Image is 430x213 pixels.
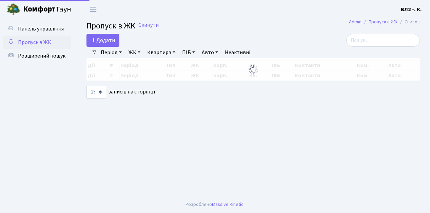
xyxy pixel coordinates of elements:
[138,22,159,28] a: Скинути
[179,47,198,58] a: ПІБ
[126,47,143,58] a: ЖК
[86,86,155,99] label: записів на сторінці
[86,86,106,99] select: записів на сторінці
[349,18,361,25] a: Admin
[212,201,243,208] a: Massive Kinetic
[86,20,135,32] span: Пропуск в ЖК
[3,49,71,63] a: Розширений пошук
[86,34,119,47] a: Додати
[369,18,397,25] a: Пропуск в ЖК
[401,5,422,14] a: ВЛ2 -. К.
[397,18,420,26] li: Список
[339,15,430,29] nav: breadcrumb
[3,22,71,36] a: Панель управління
[18,39,51,46] span: Пропуск в ЖК
[18,25,64,33] span: Панель управління
[222,47,253,58] a: Неактивні
[346,34,420,47] input: Пошук...
[85,4,102,15] button: Переключити навігацію
[144,47,178,58] a: Квартира
[199,47,221,58] a: Авто
[185,201,245,208] div: Розроблено .
[23,4,71,15] span: Таун
[23,4,56,15] b: Комфорт
[401,6,422,13] b: ВЛ2 -. К.
[3,36,71,49] a: Пропуск в ЖК
[18,52,65,60] span: Розширений пошук
[7,3,20,16] img: logo.png
[248,64,259,75] img: Обробка...
[98,47,124,58] a: Період
[91,37,115,44] span: Додати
